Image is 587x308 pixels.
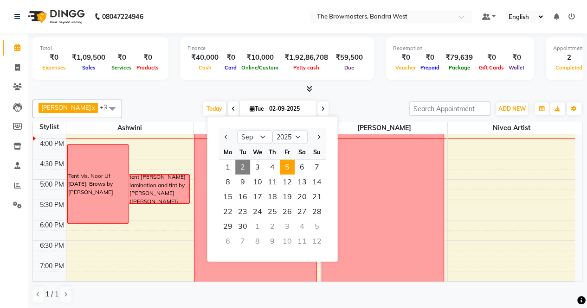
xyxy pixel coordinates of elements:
div: We [250,145,265,159]
span: 16 [235,189,250,204]
div: Tuesday, September 16, 2025 [235,189,250,204]
div: Mo [220,145,235,159]
div: Monday, September 15, 2025 [220,189,235,204]
span: 9 [235,175,250,189]
div: Thursday, September 25, 2025 [265,204,280,219]
span: Expenses [40,64,68,71]
span: [PERSON_NAME] [321,122,447,134]
span: Petty cash [291,64,322,71]
div: Sunday, September 21, 2025 [310,189,324,204]
span: Tue [247,105,266,112]
div: Total [40,44,161,52]
span: Card [222,64,239,71]
div: Tuesday, September 9, 2025 [235,175,250,189]
div: Monday, September 1, 2025 [220,160,235,175]
span: 19 [280,189,295,204]
span: Nivea Artist [448,122,575,134]
div: Friday, October 10, 2025 [280,234,295,249]
div: Wednesday, October 8, 2025 [250,234,265,249]
div: Wednesday, September 3, 2025 [250,160,265,175]
div: Saturday, September 27, 2025 [295,204,310,219]
span: Products [134,64,161,71]
span: Completed [553,64,585,71]
div: Friday, September 26, 2025 [280,204,295,219]
button: Previous month [222,130,230,145]
div: ₹1,09,500 [68,52,109,63]
div: 6:30 PM [38,241,66,251]
span: 29 [220,219,235,234]
span: 2 [235,160,250,175]
div: Tuesday, September 2, 2025 [235,160,250,175]
span: Today [203,101,226,116]
div: Saturday, September 20, 2025 [295,189,310,204]
div: Saturday, October 4, 2025 [295,219,310,234]
span: 22 [220,204,235,219]
div: Finance [187,44,367,52]
span: 3 [250,160,265,175]
div: ₹0 [418,52,442,63]
span: [PERSON_NAME] [194,122,320,134]
div: Stylist [33,122,66,132]
div: 5:30 PM [38,200,66,210]
span: 5 [280,160,295,175]
div: ₹0 [134,52,161,63]
div: 7:00 PM [38,261,66,271]
span: Online/Custom [239,64,281,71]
div: Tu [235,145,250,159]
span: 27 [295,204,310,219]
span: 25 [265,204,280,219]
span: ADD NEW [498,105,526,112]
div: Saturday, September 6, 2025 [295,160,310,175]
span: Gift Cards [477,64,506,71]
span: 30 [235,219,250,234]
button: ADD NEW [496,102,528,115]
button: Next month [315,130,323,145]
div: Sunday, September 14, 2025 [310,175,324,189]
span: 8 [220,175,235,189]
div: 6:00 PM [38,220,66,230]
div: Su [310,145,324,159]
div: Sunday, October 5, 2025 [310,219,324,234]
div: ₹0 [109,52,134,63]
div: ₹1,92,86,708 [281,52,332,63]
span: 7 [310,160,324,175]
div: ₹40,000 [187,52,222,63]
div: 4:30 PM [38,159,66,169]
span: Voucher [393,64,418,71]
span: Package [446,64,472,71]
span: 11 [265,175,280,189]
div: Wednesday, October 1, 2025 [250,219,265,234]
span: Cash [196,64,214,71]
span: 12 [280,175,295,189]
span: +3 [100,103,114,111]
div: ₹59,500 [332,52,367,63]
div: ₹0 [393,52,418,63]
div: Friday, October 3, 2025 [280,219,295,234]
div: 5:00 PM [38,180,66,189]
div: Tuesday, September 23, 2025 [235,204,250,219]
div: Tent Ms. Noor Uf [DATE]: Brows by [PERSON_NAME] [68,172,128,197]
div: Monday, October 6, 2025 [220,234,235,249]
div: Sunday, September 28, 2025 [310,204,324,219]
span: 20 [295,189,310,204]
span: Due [342,64,356,71]
span: 18 [265,189,280,204]
div: Sunday, October 12, 2025 [310,234,324,249]
div: Thursday, October 2, 2025 [265,219,280,234]
b: 08047224946 [102,4,143,30]
div: ₹10,000 [239,52,281,63]
span: Prepaid [418,64,442,71]
div: Monday, September 22, 2025 [220,204,235,219]
span: 14 [310,175,324,189]
a: x [91,104,95,111]
div: Fr [280,145,295,159]
span: 24 [250,204,265,219]
div: ₹0 [222,52,239,63]
div: Thursday, October 9, 2025 [265,234,280,249]
span: [PERSON_NAME] [41,104,91,111]
div: Wednesday, September 17, 2025 [250,189,265,204]
span: 15 [220,189,235,204]
input: Search Appointment [409,101,490,116]
div: Thursday, September 18, 2025 [265,189,280,204]
span: 13 [295,175,310,189]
